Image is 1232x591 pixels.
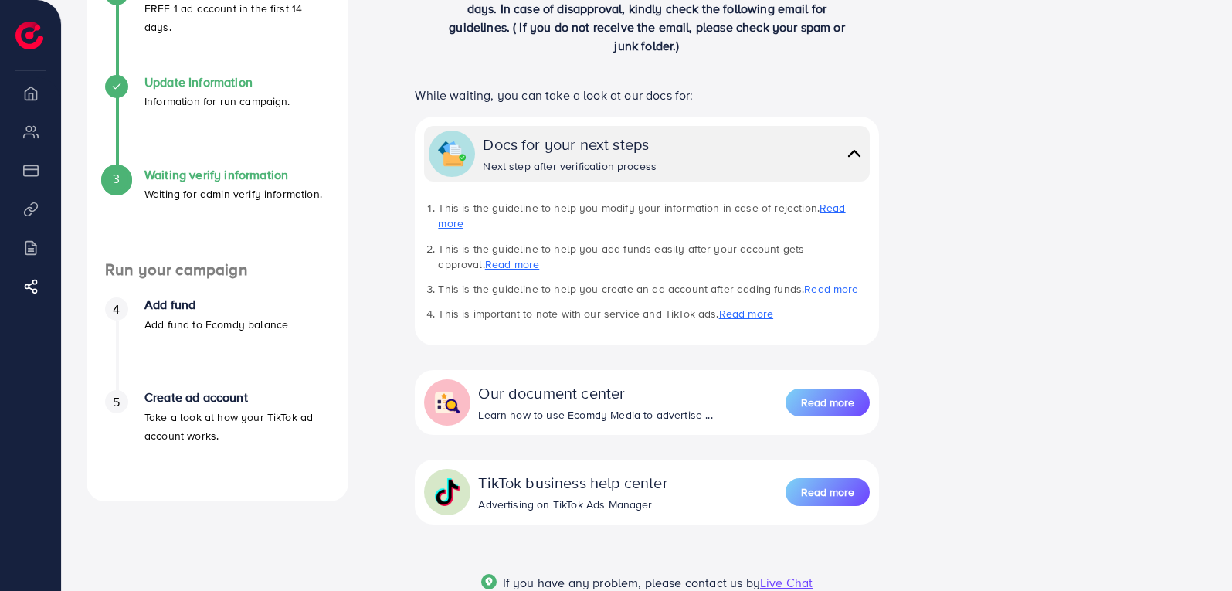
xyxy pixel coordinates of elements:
[485,256,539,272] a: Read more
[1166,521,1220,579] iframe: Chat
[438,281,869,297] li: This is the guideline to help you create an ad account after adding funds.
[433,478,461,506] img: collapse
[113,170,120,188] span: 3
[503,574,760,591] span: If you have any problem, please contact us by
[438,241,869,273] li: This is the guideline to help you add funds easily after your account gets approval.
[87,75,348,168] li: Update Information
[144,92,290,110] p: Information for run campaign.
[15,22,43,49] img: logo
[483,158,657,174] div: Next step after verification process
[87,390,348,483] li: Create ad account
[786,478,870,506] button: Read more
[786,387,870,418] a: Read more
[478,471,667,494] div: TikTok business help center
[144,390,330,405] h4: Create ad account
[801,395,854,410] span: Read more
[144,297,288,312] h4: Add fund
[87,260,348,280] h4: Run your campaign
[760,574,813,591] span: Live Chat
[438,200,869,232] li: This is the guideline to help you modify your information in case of rejection.
[113,301,120,318] span: 4
[478,497,667,512] div: Advertising on TikTok Ads Manager
[483,133,657,155] div: Docs for your next steps
[481,574,497,589] img: Popup guide
[87,297,348,390] li: Add fund
[786,389,870,416] button: Read more
[478,382,712,404] div: Our document center
[843,142,865,165] img: collapse
[144,408,330,445] p: Take a look at how your TikTok ad account works.
[801,484,854,500] span: Read more
[438,306,869,321] li: This is important to note with our service and TikTok ads.
[438,140,466,168] img: collapse
[87,168,348,260] li: Waiting verify information
[786,477,870,508] a: Read more
[804,281,858,297] a: Read more
[144,75,290,90] h4: Update Information
[719,306,773,321] a: Read more
[415,86,878,104] p: While waiting, you can take a look at our docs for:
[144,315,288,334] p: Add fund to Ecomdy balance
[438,200,845,231] a: Read more
[144,185,322,203] p: Waiting for admin verify information.
[433,389,461,416] img: collapse
[144,168,322,182] h4: Waiting verify information
[113,393,120,411] span: 5
[478,407,712,423] div: Learn how to use Ecomdy Media to advertise ...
